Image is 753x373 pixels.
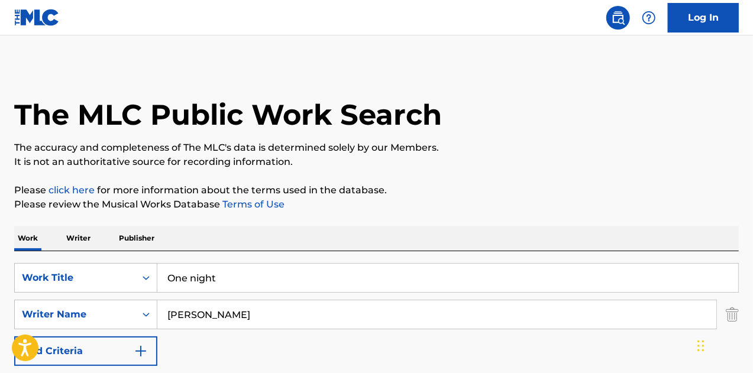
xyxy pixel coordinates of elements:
[14,336,157,366] button: Add Criteria
[606,6,630,30] a: Public Search
[115,226,158,251] p: Publisher
[642,11,656,25] img: help
[49,184,95,196] a: click here
[22,271,128,285] div: Work Title
[134,344,148,358] img: 9d2ae6d4665cec9f34b9.svg
[14,226,41,251] p: Work
[14,141,739,155] p: The accuracy and completeness of The MLC's data is determined solely by our Members.
[220,199,285,210] a: Terms of Use
[14,9,60,26] img: MLC Logo
[63,226,94,251] p: Writer
[668,3,739,33] a: Log In
[22,307,128,322] div: Writer Name
[694,316,753,373] iframe: Chat Widget
[14,183,739,197] p: Please for more information about the terms used in the database.
[611,11,625,25] img: search
[697,328,704,364] div: Drag
[726,300,739,329] img: Delete Criterion
[14,197,739,212] p: Please review the Musical Works Database
[637,6,661,30] div: Help
[14,155,739,169] p: It is not an authoritative source for recording information.
[14,97,442,132] h1: The MLC Public Work Search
